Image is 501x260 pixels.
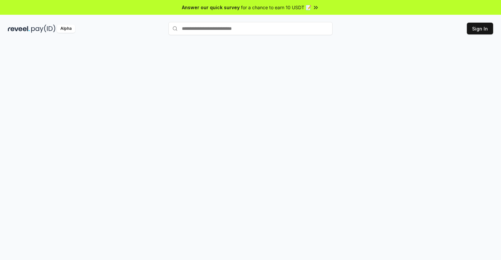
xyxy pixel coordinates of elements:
[182,4,240,11] span: Answer our quick survey
[467,23,493,34] button: Sign In
[57,25,75,33] div: Alpha
[241,4,311,11] span: for a chance to earn 10 USDT 📝
[31,25,55,33] img: pay_id
[8,25,30,33] img: reveel_dark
